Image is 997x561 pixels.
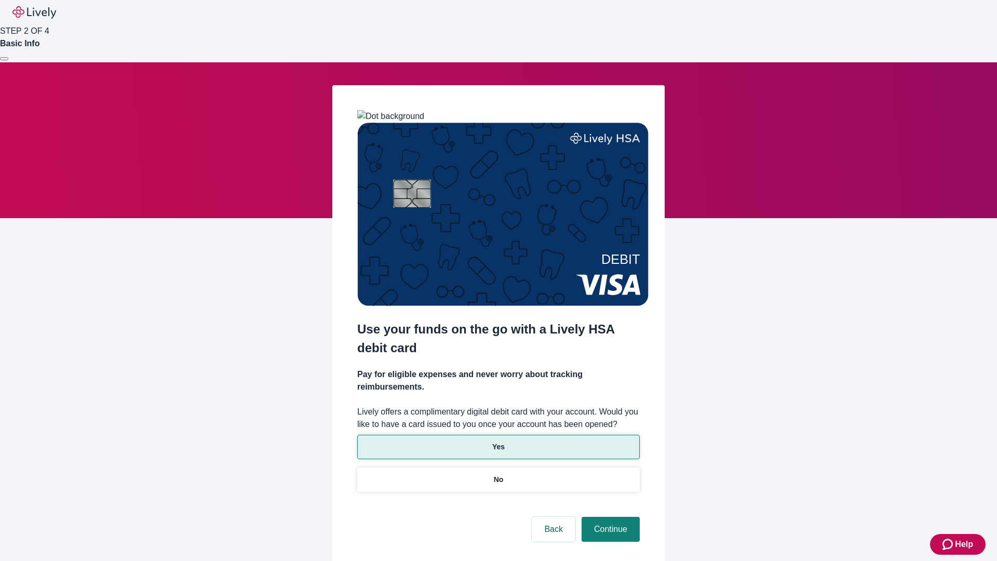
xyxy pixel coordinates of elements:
[494,474,504,485] p: No
[357,435,640,459] button: Yes
[955,538,973,551] span: Help
[357,368,640,393] h4: Pay for eligible expenses and never worry about tracking reimbursements.
[492,442,505,452] p: Yes
[357,110,424,123] img: Dot background
[930,534,986,555] button: Zendesk support iconHelp
[582,517,640,542] button: Continue
[12,6,56,19] img: Lively
[357,320,640,357] h2: Use your funds on the go with a Lively HSA debit card
[357,468,640,492] button: No
[357,123,649,306] img: Debit card
[357,406,640,431] label: Lively offers a complimentary digital debit card with your account. Would you like to have a card...
[532,517,575,542] button: Back
[942,538,955,551] svg: Zendesk support icon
